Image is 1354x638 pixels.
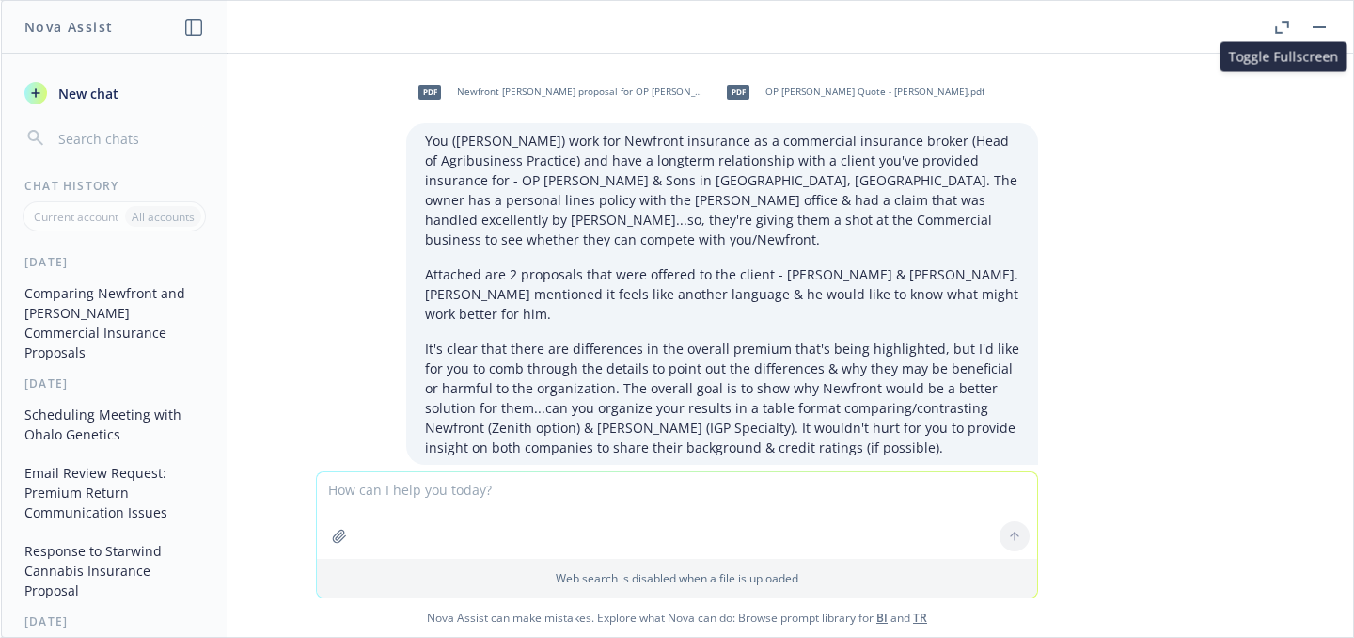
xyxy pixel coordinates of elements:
h1: Nova Assist [24,17,113,37]
p: Attached are 2 proposals that were offered to the client - [PERSON_NAME] & [PERSON_NAME]. [PERSON... [425,264,1019,324]
span: pdf [727,85,749,99]
span: Nova Assist can make mistakes. Explore what Nova can do: Browse prompt library for and [8,598,1346,637]
div: pdfNewfront [PERSON_NAME] proposal for OP [PERSON_NAME] Produce Co Inc..pdf [406,69,707,116]
span: pdf [418,85,441,99]
div: Toggle Fullscreen [1220,42,1347,72]
div: Chat History [2,178,227,194]
button: Email Review Request: Premium Return Communication Issues [17,457,212,528]
span: OP [PERSON_NAME] Quote - [PERSON_NAME].pdf [765,86,984,98]
button: Comparing Newfront and [PERSON_NAME] Commercial Insurance Proposals [17,278,212,368]
div: pdfOP [PERSON_NAME] Quote - [PERSON_NAME].pdf [715,69,988,116]
a: TR [913,610,927,626]
a: BI [876,610,888,626]
span: New chat [55,84,118,104]
div: [DATE] [2,254,227,270]
p: All accounts [132,209,195,225]
button: Response to Starwind Cannabis Insurance Proposal [17,535,212,606]
button: New chat [17,76,212,110]
p: It's clear that there are differences in the overall premium that's being highlighted, but I'd li... [425,339,1019,457]
p: Web search is disabled when a file is uploaded [328,570,1026,586]
button: Scheduling Meeting with Ohalo Genetics [17,399,212,450]
div: [DATE] [2,614,227,630]
p: Current account [34,209,118,225]
div: [DATE] [2,375,227,391]
span: Newfront [PERSON_NAME] proposal for OP [PERSON_NAME] Produce Co Inc..pdf [457,86,703,98]
input: Search chats [55,125,204,152]
p: You ([PERSON_NAME]) work for Newfront insurance as a commercial insurance broker (Head of Agribus... [425,131,1019,249]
